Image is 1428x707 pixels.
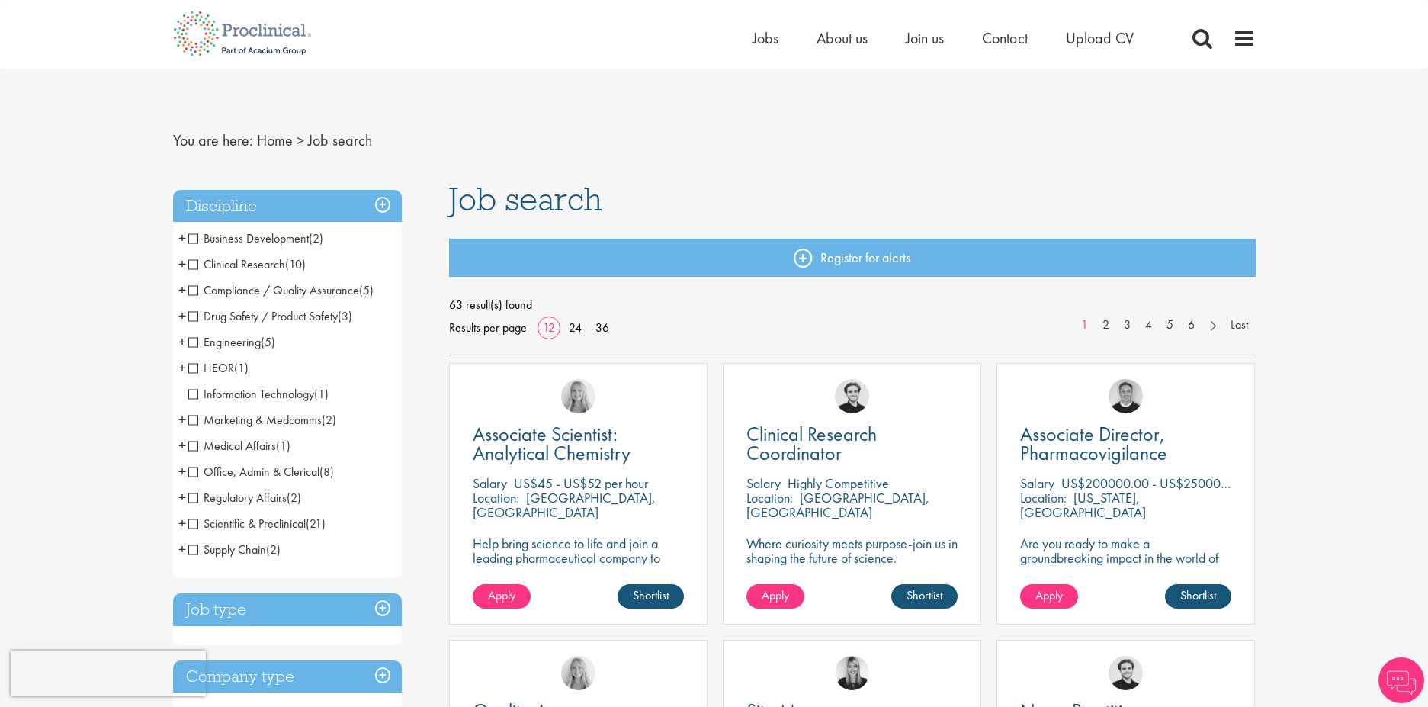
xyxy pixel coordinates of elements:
a: 3 [1116,317,1138,334]
span: + [178,486,186,509]
p: [US_STATE], [GEOGRAPHIC_DATA] [1020,489,1146,521]
img: Bo Forsen [1109,379,1143,413]
span: Supply Chain [188,541,281,558]
img: Janelle Jones [835,656,869,690]
span: Regulatory Affairs [188,490,287,506]
span: (1) [276,438,290,454]
span: + [178,356,186,379]
span: Engineering [188,334,261,350]
span: Clinical Research [188,256,306,272]
h3: Job type [173,593,402,626]
span: Associate Director, Pharmacovigilance [1020,421,1167,466]
a: About us [817,28,868,48]
img: Nico Kohlwes [1109,656,1143,690]
p: [GEOGRAPHIC_DATA], [GEOGRAPHIC_DATA] [473,489,656,521]
span: Location: [746,489,793,506]
span: (5) [261,334,275,350]
span: Office, Admin & Clerical [188,464,334,480]
p: US$200000.00 - US$250000.00 per annum [1061,474,1304,492]
a: Associate Director, Pharmacovigilance [1020,425,1231,463]
span: + [178,227,186,249]
span: + [178,434,186,457]
span: + [178,278,186,301]
span: Drug Safety / Product Safety [188,308,338,324]
span: > [297,130,304,150]
p: Highly Competitive [788,474,889,492]
span: Scientific & Preclinical [188,516,326,532]
span: Supply Chain [188,541,266,558]
a: 36 [590,320,615,336]
span: (2) [287,490,301,506]
p: Where curiosity meets purpose-join us in shaping the future of science. [746,536,958,565]
iframe: reCAPTCHA [11,651,206,696]
a: 2 [1095,317,1117,334]
span: Regulatory Affairs [188,490,301,506]
a: breadcrumb link [257,130,293,150]
a: Contact [982,28,1028,48]
span: Engineering [188,334,275,350]
span: + [178,460,186,483]
span: Information Technology [188,386,314,402]
span: Clinical Research Coordinator [746,421,877,466]
h3: Company type [173,660,402,693]
span: (5) [359,282,374,298]
a: Shannon Briggs [561,656,595,690]
a: Jobs [753,28,778,48]
span: (8) [319,464,334,480]
span: (3) [338,308,352,324]
span: 63 result(s) found [449,294,1256,317]
span: (1) [314,386,329,402]
span: Compliance / Quality Assurance [188,282,359,298]
span: Location: [1020,489,1067,506]
p: Help bring science to life and join a leading pharmaceutical company to play a key role in delive... [473,536,684,609]
img: Chatbot [1378,657,1424,703]
a: Apply [1020,584,1078,609]
a: Shannon Briggs [561,379,595,413]
p: US$45 - US$52 per hour [514,474,648,492]
span: Associate Scientist: Analytical Chemistry [473,421,631,466]
a: Nico Kohlwes [835,379,869,413]
span: Job search [449,178,602,220]
a: Last [1223,317,1256,334]
span: + [178,538,186,561]
a: Upload CV [1066,28,1134,48]
span: HEOR [188,360,249,376]
a: 5 [1159,317,1181,334]
a: Join us [906,28,944,48]
span: Drug Safety / Product Safety [188,308,352,324]
a: 24 [563,320,587,336]
span: Apply [1035,587,1063,603]
a: Shortlist [618,584,684,609]
h3: Discipline [173,190,402,223]
span: Location: [473,489,519,506]
span: + [178,252,186,275]
span: Salary [746,474,781,492]
span: (21) [306,516,326,532]
p: [GEOGRAPHIC_DATA], [GEOGRAPHIC_DATA] [746,489,929,521]
span: Business Development [188,230,323,246]
a: Associate Scientist: Analytical Chemistry [473,425,684,463]
a: 12 [538,320,560,336]
span: Compliance / Quality Assurance [188,282,374,298]
span: (1) [234,360,249,376]
span: Office, Admin & Clerical [188,464,319,480]
span: Marketing & Medcomms [188,412,336,428]
span: Scientific & Preclinical [188,516,306,532]
span: Medical Affairs [188,438,290,454]
span: + [178,304,186,327]
span: Information Technology [188,386,329,402]
span: HEOR [188,360,234,376]
span: You are here: [173,130,253,150]
a: Shortlist [1165,584,1231,609]
a: Shortlist [891,584,958,609]
span: Business Development [188,230,309,246]
a: Apply [473,584,531,609]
